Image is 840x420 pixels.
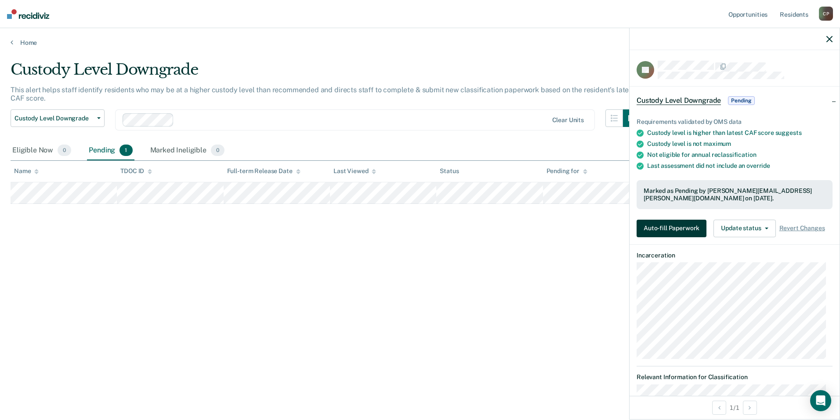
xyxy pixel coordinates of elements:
[11,141,73,160] div: Eligible Now
[227,167,301,175] div: Full-term Release Date
[728,96,754,105] span: Pending
[120,167,152,175] div: TDOC ID
[637,373,833,381] dt: Relevant Information for Classification
[810,390,831,411] div: Open Intercom Messenger
[703,140,731,147] span: maximum
[58,145,71,156] span: 0
[644,187,826,202] div: Marked as Pending by [PERSON_NAME][EMAIL_ADDRESS][PERSON_NAME][DOMAIN_NAME] on [DATE].
[637,220,710,237] a: Auto-fill Paperwork
[775,129,802,136] span: suggests
[779,224,825,232] span: Revert Changes
[637,96,721,105] span: Custody Level Downgrade
[547,167,587,175] div: Pending for
[14,115,94,122] span: Custody Level Downgrade
[712,401,726,415] button: Previous Opportunity
[630,396,840,419] div: 1 / 1
[630,87,840,115] div: Custody Level DowngradePending
[211,145,224,156] span: 0
[148,141,227,160] div: Marked Ineligible
[11,39,829,47] a: Home
[743,401,757,415] button: Next Opportunity
[14,167,39,175] div: Name
[647,140,833,148] div: Custody level is not
[746,162,770,169] span: override
[637,118,833,126] div: Requirements validated by OMS data
[7,9,49,19] img: Recidiviz
[440,167,459,175] div: Status
[712,151,757,158] span: reclassification
[647,162,833,170] div: Last assessment did not include an
[647,129,833,137] div: Custody level is higher than latest CAF score
[552,116,584,124] div: Clear units
[647,151,833,159] div: Not eligible for annual
[11,61,641,86] div: Custody Level Downgrade
[333,167,376,175] div: Last Viewed
[819,7,833,21] div: C P
[119,145,132,156] span: 1
[87,141,134,160] div: Pending
[637,252,833,259] dt: Incarceration
[11,86,635,102] p: This alert helps staff identify residents who may be at a higher custody level than recommended a...
[637,220,706,237] button: Auto-fill Paperwork
[713,220,775,237] button: Update status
